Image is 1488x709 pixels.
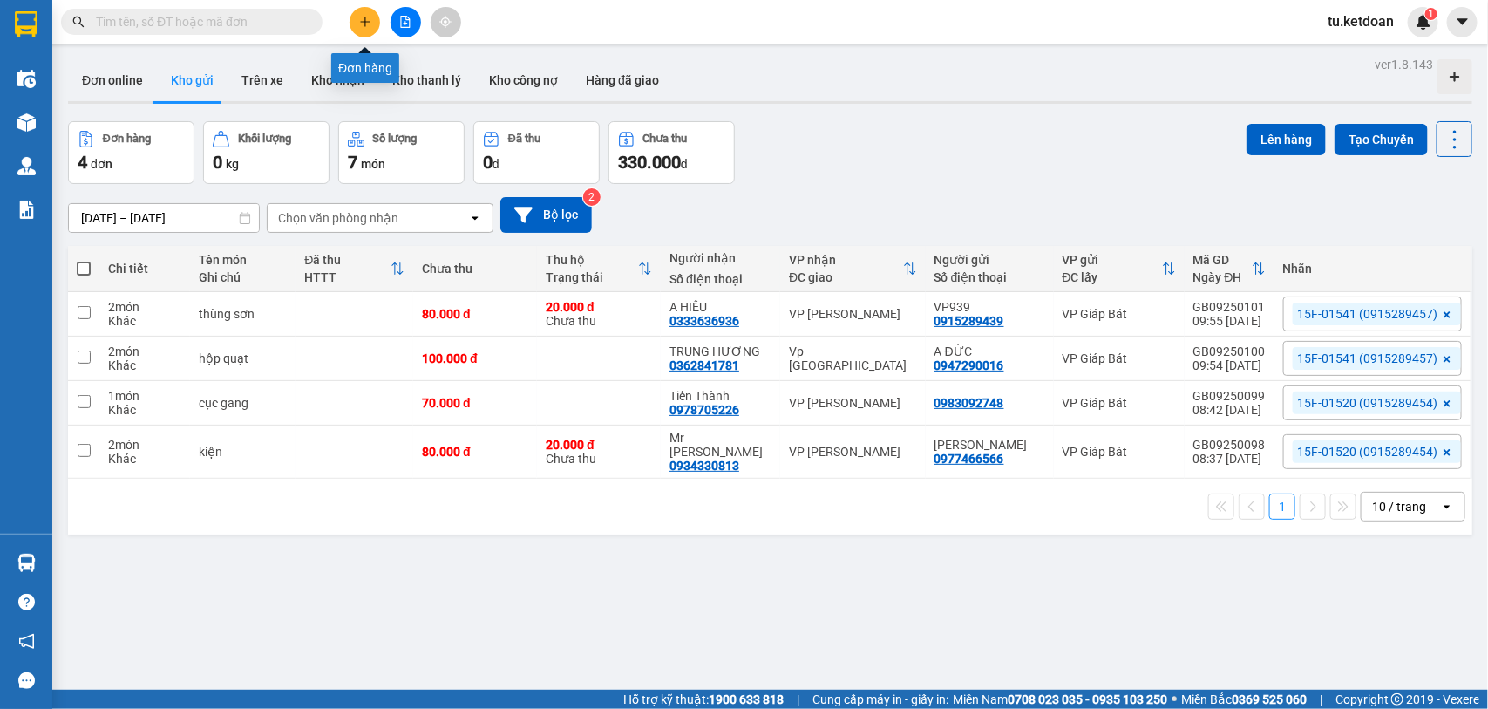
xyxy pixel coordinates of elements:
[789,307,916,321] div: VP [PERSON_NAME]
[157,59,228,101] button: Kho gửi
[1283,262,1462,276] div: Nhãn
[108,452,181,466] div: Khác
[108,389,181,403] div: 1 món
[348,152,357,173] span: 7
[17,70,36,88] img: warehouse-icon
[473,121,600,184] button: Đã thu0đ
[17,157,36,175] img: warehouse-icon
[373,133,418,145] div: Số lượng
[72,16,85,28] span: search
[73,97,139,124] span: 15F-01541 (0915289457)
[1063,270,1162,284] div: ĐC lấy
[1172,696,1177,703] span: ⚪️
[422,396,528,410] div: 70.000 đ
[546,438,652,466] div: Chưa thu
[623,690,784,709] span: Hỗ trợ kỹ thuật:
[493,157,499,171] span: đ
[164,87,253,106] span: GB09250101
[468,211,482,225] svg: open
[422,307,528,321] div: 80.000 đ
[391,7,421,37] button: file-add
[546,300,652,328] div: Chưa thu
[1298,306,1438,322] span: 15F-01541 (0915289457)
[546,438,652,452] div: 20.000 đ
[934,344,1045,358] div: A ĐỨC
[608,121,735,184] button: Chưa thu330.000đ
[797,690,799,709] span: |
[780,246,925,292] th: Toggle SortBy
[361,157,385,171] span: món
[1425,8,1437,20] sup: 1
[304,253,391,267] div: Đã thu
[475,59,572,101] button: Kho công nợ
[1428,8,1434,20] span: 1
[789,253,902,267] div: VP nhận
[669,431,771,459] div: Mr Bằng
[17,113,36,132] img: warehouse-icon
[59,36,153,77] span: Số 939 Giải Phóng (Đối diện Ga Giáp Bát)
[812,690,948,709] span: Cung cấp máy in - giấy in:
[199,396,287,410] div: cục gang
[1193,300,1266,314] div: GB09250101
[91,157,112,171] span: đơn
[500,197,592,233] button: Bộ lọc
[669,389,771,403] div: Tiến Thành
[1247,124,1326,155] button: Lên hàng
[96,12,302,31] input: Tìm tên, số ĐT hoặc mã đơn
[278,209,398,227] div: Chọn văn phòng nhận
[1063,307,1176,321] div: VP Giáp Bát
[338,121,465,184] button: Số lượng7món
[61,10,150,32] span: Kết Đoàn
[1193,438,1266,452] div: GB09250098
[1335,124,1428,155] button: Tạo Chuyến
[934,358,1004,372] div: 0947290016
[108,358,181,372] div: Khác
[18,672,35,689] span: message
[669,403,739,417] div: 0978705226
[199,445,287,459] div: kiện
[934,438,1045,452] div: Định Tàu Ngầm
[669,314,739,328] div: 0333636936
[68,121,194,184] button: Đơn hàng4đơn
[108,314,181,328] div: Khác
[669,344,771,358] div: TRUNG HƯƠNG
[108,262,181,276] div: Chi tiết
[422,445,528,459] div: 80.000 đ
[1054,246,1185,292] th: Toggle SortBy
[618,152,681,173] span: 330.000
[669,300,771,314] div: A HIẾU
[296,246,413,292] th: Toggle SortBy
[934,270,1045,284] div: Số điện thoại
[378,59,475,101] button: Kho thanh lý
[1298,395,1438,411] span: 15F-01520 (0915289454)
[572,59,673,101] button: Hàng đã giao
[422,351,528,365] div: 100.000 đ
[669,459,739,473] div: 0934330813
[18,633,35,650] span: notification
[1269,494,1295,520] button: 1
[1375,55,1433,74] div: ver 1.8.143
[1063,445,1176,459] div: VP Giáp Bát
[789,270,902,284] div: ĐC giao
[934,314,1004,328] div: 0915289439
[1193,253,1252,267] div: Mã GD
[583,188,601,206] sup: 2
[108,344,181,358] div: 2 món
[199,253,287,267] div: Tên món
[103,133,151,145] div: Đơn hàng
[69,204,259,232] input: Select a date range.
[108,300,181,314] div: 2 món
[15,11,37,37] img: logo-vxr
[1437,59,1472,94] div: Tạo kho hàng mới
[1298,444,1438,460] span: 15F-01520 (0915289454)
[1447,7,1478,37] button: caret-down
[439,16,452,28] span: aim
[669,272,771,286] div: Số điện thoại
[304,270,391,284] div: HTTT
[546,270,638,284] div: Trạng thái
[228,59,297,101] button: Trên xe
[669,251,771,265] div: Người nhận
[199,351,287,365] div: hộp quạt
[1193,389,1266,403] div: GB09250099
[9,56,47,119] img: logo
